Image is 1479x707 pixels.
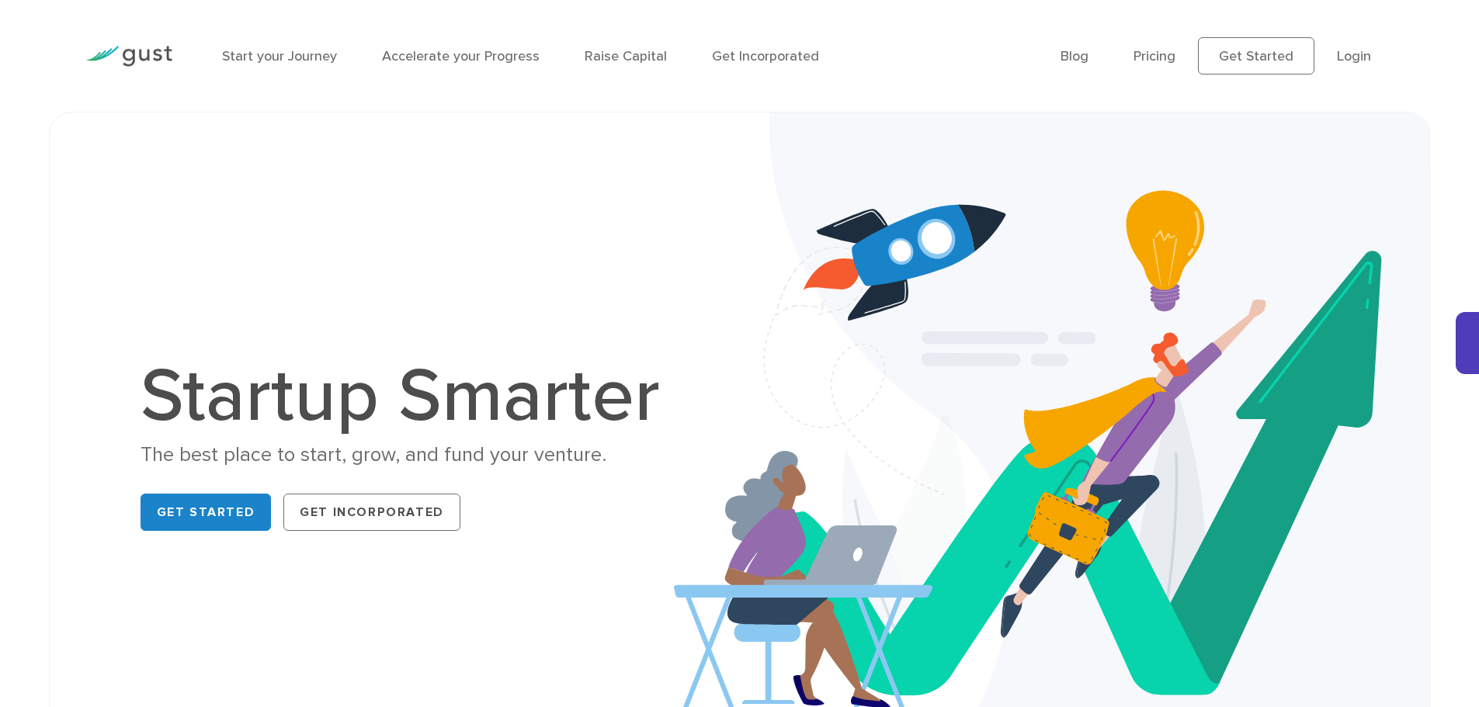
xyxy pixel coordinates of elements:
a: Login [1337,48,1371,64]
div: The best place to start, grow, and fund your venture. [141,442,676,469]
a: Get Incorporated [283,494,460,531]
a: Pricing [1134,48,1175,64]
a: Blog [1061,48,1088,64]
img: Gust Logo [85,46,172,67]
a: Start your Journey [222,48,337,64]
a: Get Started [141,494,272,531]
a: Get Started [1198,37,1314,75]
a: Raise Capital [585,48,667,64]
a: Get Incorporated [712,48,819,64]
h1: Startup Smarter [141,359,676,434]
a: Accelerate your Progress [382,48,540,64]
